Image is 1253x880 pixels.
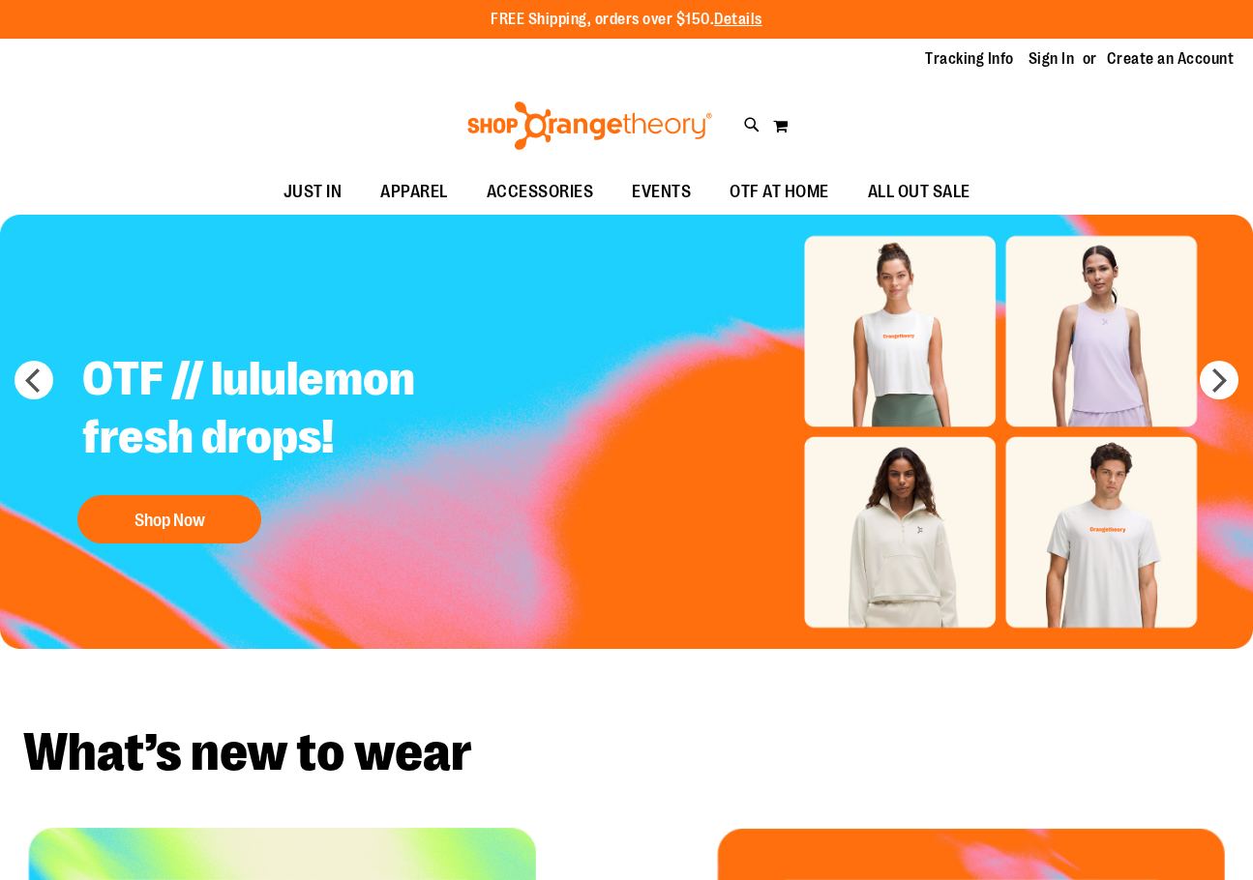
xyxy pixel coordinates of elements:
a: Create an Account [1107,48,1235,70]
a: Details [714,11,762,28]
p: FREE Shipping, orders over $150. [491,9,762,31]
span: OTF AT HOME [730,170,829,214]
h2: OTF // lululemon fresh drops! [68,336,549,485]
span: ALL OUT SALE [868,170,970,214]
button: Shop Now [77,495,261,543]
span: JUST IN [283,170,343,214]
button: next [1200,361,1238,399]
h2: What’s new to wear [23,726,1230,779]
a: Sign In [1029,48,1075,70]
span: APPAREL [380,170,448,214]
img: Shop Orangetheory [464,102,715,150]
a: OTF // lululemon fresh drops! Shop Now [68,336,549,553]
span: EVENTS [632,170,691,214]
button: prev [15,361,53,399]
span: ACCESSORIES [487,170,594,214]
a: Tracking Info [925,48,1014,70]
